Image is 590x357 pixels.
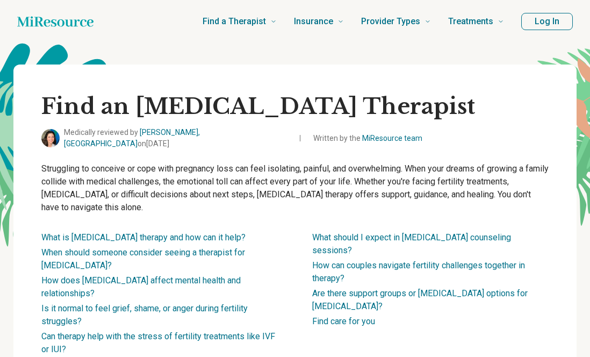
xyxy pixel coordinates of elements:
a: Can therapy help with the stress of fertility treatments like IVF or IUI? [41,331,275,354]
a: Find care for you [312,316,375,326]
a: MiResource team [362,134,422,142]
span: Written by the [313,133,422,144]
a: How does [MEDICAL_DATA] affect mental health and relationships? [41,275,241,298]
h1: Find an [MEDICAL_DATA] Therapist [41,92,549,120]
span: Insurance [294,14,333,29]
a: Is it normal to feel grief, shame, or anger during fertility struggles? [41,303,248,326]
span: Medically reviewed by [64,127,289,149]
span: Provider Types [361,14,420,29]
a: Are there support groups or [MEDICAL_DATA] options for [MEDICAL_DATA]? [312,288,528,311]
a: Home page [17,11,93,32]
a: What is [MEDICAL_DATA] therapy and how can it help? [41,232,246,242]
a: When should someone consider seeing a therapist for [MEDICAL_DATA]? [41,247,245,270]
a: How can couples navigate fertility challenges together in therapy? [312,260,525,283]
a: What should I expect in [MEDICAL_DATA] counseling sessions? [312,232,511,255]
span: Treatments [448,14,493,29]
p: Struggling to conceive or cope with pregnancy loss can feel isolating, painful, and overwhelming.... [41,162,549,214]
span: on [DATE] [138,139,169,148]
button: Log In [521,13,573,30]
span: Find a Therapist [203,14,266,29]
